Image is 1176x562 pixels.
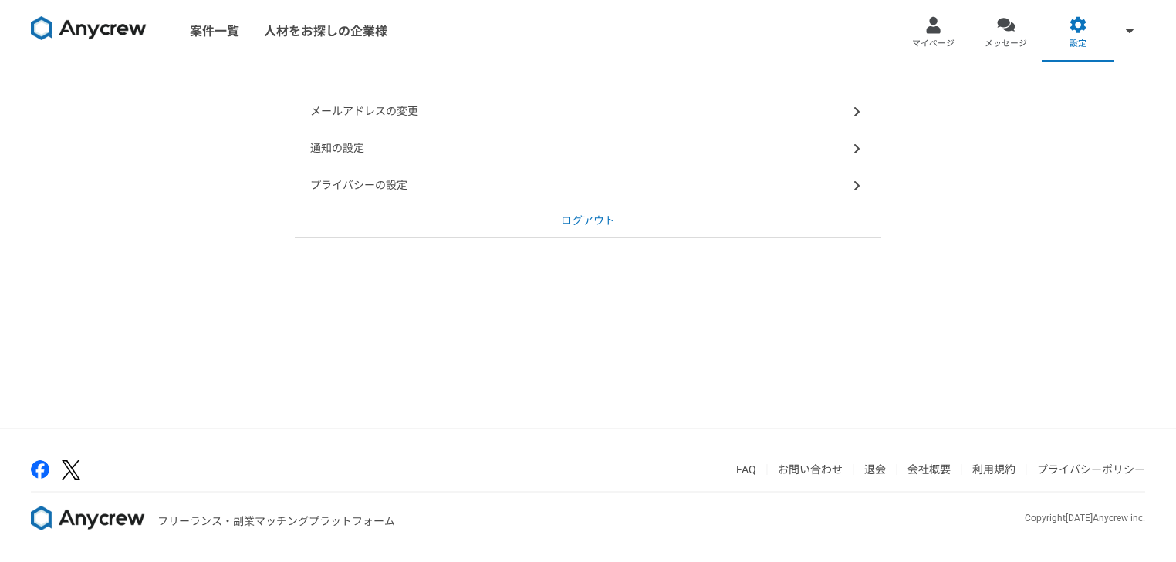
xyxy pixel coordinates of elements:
[1070,38,1086,50] span: 設定
[62,460,80,480] img: x-391a3a86.png
[31,16,147,41] img: 8DqYSo04kwAAAAASUVORK5CYII=
[864,463,886,476] a: 退会
[912,38,955,50] span: マイページ
[907,463,951,476] a: 会社概要
[310,140,364,156] p: 通知の設定
[1037,463,1145,476] a: プライバシーポリシー
[778,463,843,476] a: お問い合わせ
[157,513,395,530] p: フリーランス・副業マッチングプラットフォーム
[972,463,1015,476] a: 利用規約
[310,177,407,194] p: プライバシーの設定
[295,204,881,238] a: ログアウト
[985,38,1027,50] span: メッセージ
[31,460,49,479] img: facebook-2adfd474.png
[736,463,756,476] a: FAQ
[1025,511,1145,525] p: Copyright [DATE] Anycrew inc.
[310,103,418,119] p: メールアドレスの変更
[31,506,145,530] img: 8DqYSo04kwAAAAASUVORK5CYII=
[561,213,615,229] p: ログアウト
